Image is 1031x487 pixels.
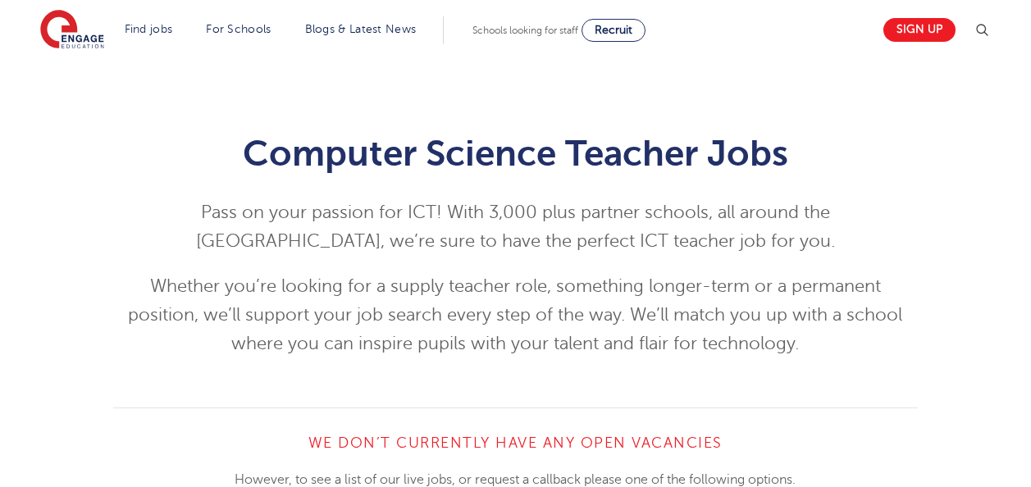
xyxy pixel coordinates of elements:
h4: We don’t currently have any open vacancies [113,433,918,453]
a: For Schools [206,23,271,35]
span: Pass on your passion for ICT! With 3,000 plus partner schools, all around the [GEOGRAPHIC_DATA], ... [196,203,835,251]
span: Schools looking for staff [472,25,578,36]
span: Whether you’re looking for a supply teacher role, something longer-term or a permanent position, ... [128,276,902,353]
img: Engage Education [40,10,104,51]
a: Blogs & Latest News [305,23,417,35]
h1: Computer Science Teacher Jobs [113,133,918,174]
a: Sign up [883,18,956,42]
a: Find jobs [125,23,173,35]
a: Recruit [582,19,646,42]
span: Recruit [595,24,632,36]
